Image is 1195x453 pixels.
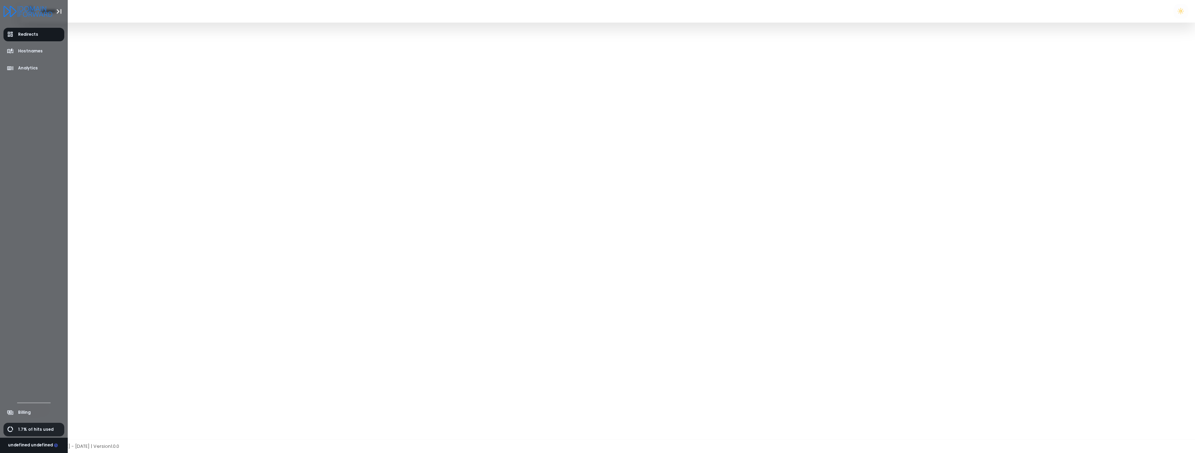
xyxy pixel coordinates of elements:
[3,423,65,436] a: 1.7% of hits used
[18,427,53,433] span: 1.7% of hits used
[3,6,52,16] a: Logo
[8,442,58,448] div: undefined undefined
[18,48,43,54] span: Hostnames
[3,406,65,419] a: Billing
[3,61,65,75] a: Analytics
[3,44,65,58] a: Hostnames
[18,32,38,37] span: Redirects
[3,28,65,41] a: Redirects
[18,65,38,71] span: Analytics
[27,443,119,450] span: Copyright © [DATE] - [DATE] | Version 1.0.0
[52,5,66,18] button: Toggle Aside
[18,410,31,416] span: Billing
